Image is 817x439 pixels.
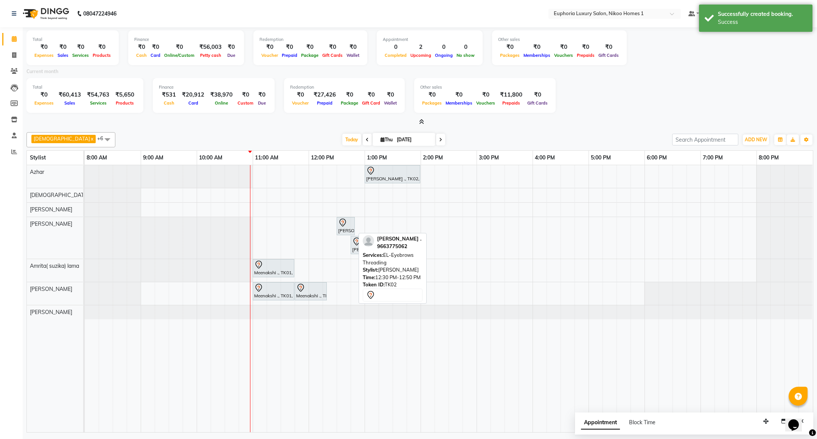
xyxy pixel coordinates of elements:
[320,53,345,58] span: Gift Cards
[290,84,399,91] div: Redemption
[320,43,345,52] div: ₹0
[395,134,432,145] input: 2025-09-04
[455,53,477,58] span: No show
[363,281,422,289] div: TK02
[408,53,433,58] span: Upcoming
[575,53,596,58] span: Prepaids
[33,43,56,52] div: ₹0
[213,100,230,106] span: Online
[33,91,56,99] div: ₹0
[718,10,807,18] div: Successfully created booking.
[596,43,621,52] div: ₹0
[522,53,552,58] span: Memberships
[149,43,162,52] div: ₹0
[256,100,268,106] span: Due
[33,53,56,58] span: Expenses
[159,91,179,99] div: ₹531
[339,91,360,99] div: ₹0
[433,43,455,52] div: 0
[255,91,269,99] div: ₹0
[30,262,79,269] span: Amrita( suzika) lama
[745,137,767,142] span: ADD NEW
[299,43,320,52] div: ₹0
[498,53,522,58] span: Packages
[363,266,422,274] div: [PERSON_NAME]
[360,91,382,99] div: ₹0
[522,43,552,52] div: ₹0
[645,152,669,163] a: 6:00 PM
[253,283,294,299] div: Meenakshi ., TK01, 11:00 AM-11:45 AM, EP-[PERSON_NAME]
[718,18,807,26] div: Success
[629,419,655,426] span: Block Time
[56,43,70,52] div: ₹0
[236,91,255,99] div: ₹0
[91,53,113,58] span: Products
[30,192,89,198] span: [DEMOGRAPHIC_DATA]
[785,409,809,431] iframe: chat widget
[421,152,445,163] a: 2:00 PM
[444,91,474,99] div: ₹0
[757,152,781,163] a: 8:00 PM
[552,53,575,58] span: Vouchers
[433,53,455,58] span: Ongoing
[420,100,444,106] span: Packages
[162,100,176,106] span: Cash
[34,136,90,142] span: [DEMOGRAPHIC_DATA]
[19,3,71,24] img: logo
[280,43,299,52] div: ₹0
[455,43,477,52] div: 0
[259,36,361,43] div: Redemption
[299,53,320,58] span: Package
[525,91,550,99] div: ₹0
[30,220,72,227] span: [PERSON_NAME]
[533,152,557,163] a: 4:00 PM
[382,91,399,99] div: ₹0
[420,84,550,91] div: Other sales
[56,53,70,58] span: Sales
[575,43,596,52] div: ₹0
[112,91,137,99] div: ₹5,650
[253,260,294,276] div: Meenakshi ., TK01, 11:00 AM-11:45 AM, EP-[PERSON_NAME]
[363,274,375,280] span: Time:
[62,100,77,106] span: Sales
[351,237,368,253] div: [PERSON_NAME] ., TK02, 12:45 PM-01:05 PM, EL-Upperlip Threading
[84,91,112,99] div: ₹54,763
[315,100,334,106] span: Prepaid
[581,416,620,430] span: Appointment
[383,53,408,58] span: Completed
[134,43,149,52] div: ₹0
[345,43,361,52] div: ₹0
[345,53,361,58] span: Wallet
[149,53,162,58] span: Card
[26,68,58,75] label: Current month
[207,91,236,99] div: ₹38,970
[339,100,360,106] span: Package
[114,100,136,106] span: Products
[259,53,280,58] span: Voucher
[377,243,421,250] div: 9663775062
[382,100,399,106] span: Wallet
[701,152,725,163] a: 7:00 PM
[56,91,84,99] div: ₹60,413
[162,43,196,52] div: ₹0
[311,91,339,99] div: ₹27,426
[33,36,113,43] div: Total
[186,100,200,106] span: Card
[198,53,223,58] span: Petty cash
[90,136,93,142] a: x
[383,43,408,52] div: 0
[379,137,395,142] span: Thu
[197,152,224,163] a: 10:00 AM
[30,309,72,316] span: [PERSON_NAME]
[290,91,311,99] div: ₹0
[552,43,575,52] div: ₹0
[337,218,354,234] div: [PERSON_NAME] ., TK02, 12:30 PM-12:50 PM, EL-Eyebrows Threading
[363,252,383,258] span: Services:
[342,134,361,145] span: Today
[141,152,165,163] a: 9:00 AM
[225,43,238,52] div: ₹0
[30,154,46,161] span: Stylist
[383,36,477,43] div: Appointment
[179,91,207,99] div: ₹20,912
[497,91,525,99] div: ₹11,800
